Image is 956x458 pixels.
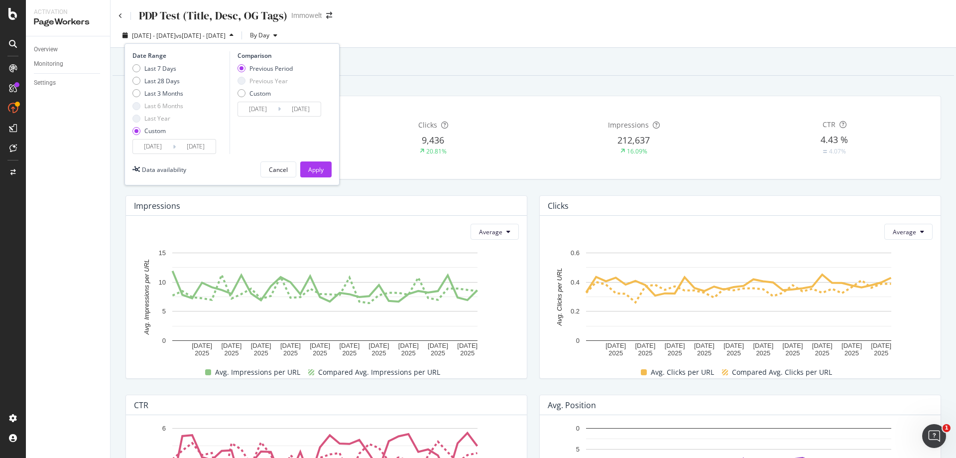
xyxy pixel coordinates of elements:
text: 2025 [195,350,209,357]
a: Monitoring [34,59,103,69]
text: 5 [576,446,580,454]
span: CTR [823,120,836,129]
div: Last Year [132,114,183,123]
div: Activation [34,8,102,16]
div: Custom [132,127,183,135]
text: [DATE] [398,342,419,349]
span: By Day [246,31,269,39]
span: 212,637 [617,134,650,146]
div: Last 7 Days [144,64,176,73]
span: vs [DATE] - [DATE] [176,31,226,40]
div: Previous Year [249,77,288,85]
text: [DATE] [339,342,359,349]
button: Average [471,224,519,240]
text: 0 [162,337,166,344]
text: [DATE] [428,342,448,349]
span: Average [479,228,502,236]
text: 2025 [668,350,682,357]
span: 4.43 % [821,134,848,146]
div: Date Range [132,51,227,60]
div: Last Year [144,114,170,123]
text: 0.6 [571,249,580,257]
text: [DATE] [192,342,212,349]
span: 9,436 [422,134,444,146]
div: Last 28 Days [132,77,183,85]
text: [DATE] [694,342,715,349]
text: Avg. Impressions per URL [143,259,150,335]
text: 15 [159,249,166,257]
div: Last 6 Months [144,102,183,110]
input: End Date [176,140,216,153]
text: 10 [159,279,166,286]
div: Apply [308,165,324,174]
div: Comparison [238,51,324,60]
div: 4.07% [829,147,846,155]
text: Avg. Clicks per URL [556,268,563,326]
text: 0 [576,337,580,344]
div: 20.81% [426,147,447,155]
text: 2025 [844,350,859,357]
text: [DATE] [665,342,685,349]
div: CTR [134,400,148,410]
text: [DATE] [841,342,862,349]
text: 5 [162,308,166,315]
span: Avg. Clicks per URL [651,366,714,378]
button: Cancel [260,161,296,177]
div: Clicks [548,201,569,211]
div: Last 6 Months [132,102,183,110]
iframe: Intercom live chat [922,424,946,448]
a: Click to go back [119,13,122,19]
a: Overview [34,44,103,55]
span: Impressions [608,120,649,130]
text: 2025 [283,350,298,357]
img: Equal [823,150,827,153]
div: Data availability [142,165,186,174]
div: Custom [144,127,166,135]
text: 2025 [342,350,357,357]
text: 2025 [313,350,327,357]
text: [DATE] [605,342,626,349]
span: Compared Avg. Impressions per URL [318,366,440,378]
div: Immowelt [291,10,322,20]
text: [DATE] [871,342,891,349]
div: Custom [238,89,293,98]
div: Custom [249,89,271,98]
a: Settings [34,78,103,88]
div: Last 7 Days [132,64,183,73]
div: Previous Period [238,64,293,73]
text: [DATE] [457,342,478,349]
div: PageWorkers [34,16,102,28]
text: 0 [576,425,580,432]
span: [DATE] - [DATE] [132,31,176,40]
text: 2025 [254,350,268,357]
div: PDP Test (Title, Desc, OG Tags) [139,8,287,23]
text: 2025 [638,350,652,357]
span: Clicks [418,120,437,130]
input: Start Date [238,102,278,116]
div: Monitoring [34,59,63,69]
svg: A chart. [548,248,929,358]
text: [DATE] [310,342,330,349]
button: [DATE] - [DATE]vs[DATE] - [DATE] [119,27,238,43]
button: Apply [300,161,332,177]
text: 0.2 [571,308,580,315]
text: 2025 [815,350,830,357]
div: Previous Year [238,77,293,85]
input: End Date [281,102,321,116]
div: Last 3 Months [144,89,183,98]
div: Settings [34,78,56,88]
text: [DATE] [280,342,301,349]
button: Average [884,224,933,240]
text: 6 [162,425,166,432]
svg: A chart. [134,248,515,358]
text: 2025 [460,350,475,357]
text: 2025 [756,350,770,357]
div: Previous Period [249,64,293,73]
div: 16.09% [627,147,647,155]
span: Compared Avg. Clicks per URL [732,366,832,378]
text: [DATE] [251,342,271,349]
text: [DATE] [812,342,833,349]
div: arrow-right-arrow-left [326,12,332,19]
text: [DATE] [221,342,241,349]
div: Cancel [269,165,288,174]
